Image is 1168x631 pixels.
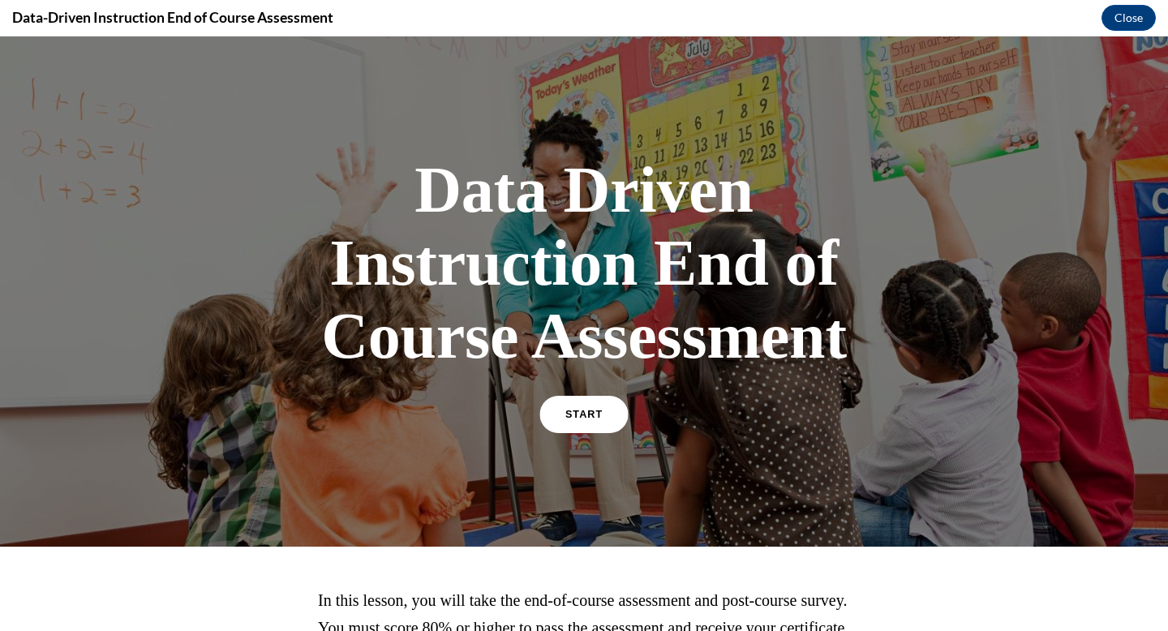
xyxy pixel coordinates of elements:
span: START [565,372,603,384]
span: In this lesson, you will take the end-of-course assessment and post-course survey. You must score... [318,555,847,628]
h4: Data-Driven Instruction End of Course Assessment [12,7,333,28]
a: START [539,359,628,397]
h1: Data Driven Instruction End of Course Assessment [300,117,868,336]
button: Close [1101,5,1156,31]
